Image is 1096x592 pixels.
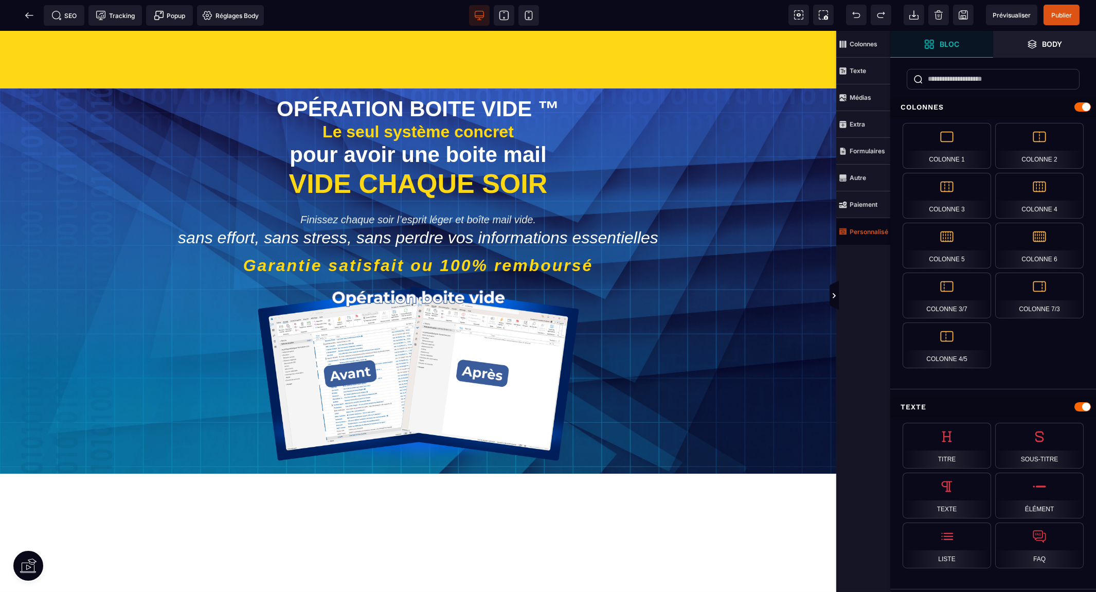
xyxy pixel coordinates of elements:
[813,5,834,25] span: Capture d'écran
[890,98,1096,117] div: Colonnes
[836,31,890,58] span: Colonnes
[995,523,1084,568] div: FAQ
[469,5,490,26] span: Voir bureau
[903,473,991,518] div: Texte
[850,120,865,128] strong: Extra
[51,10,77,21] span: SEO
[903,273,991,318] div: Colonne 3/7
[995,423,1084,469] div: Sous-titre
[494,5,514,26] span: Voir tablette
[836,58,890,84] span: Texte
[850,40,877,48] strong: Colonnes
[903,322,991,368] div: Colonne 4/5
[178,198,658,216] span: sans effort, sans stress, sans perdre vos informations essentielles
[995,473,1084,518] div: Élément
[202,10,259,21] span: Réglages Body
[850,67,866,75] strong: Texte
[836,191,890,218] span: Paiement
[846,5,867,25] span: Défaire
[277,66,560,90] strong: OPÉRATION BOITE VIDE ™
[19,5,40,26] span: Retour
[890,31,993,58] span: Ouvrir les blocs
[1051,11,1072,19] span: Publier
[850,228,888,236] strong: Personnalisé
[903,123,991,169] div: Colonne 1
[243,225,594,244] span: Garantie satisfait ou 100% remboursé
[903,223,991,268] div: Colonne 5
[995,123,1084,169] div: Colonne 2
[903,423,991,469] div: Titre
[289,138,548,168] b: VIDE CHAQUE SOIR
[940,40,959,48] strong: Bloc
[322,92,514,110] strong: Le seul système concret
[258,253,579,434] img: b83449eca90fd40980f62277705b2ada_OBV-_Avant-_Apres_04.png
[903,173,991,219] div: Colonne 3
[904,5,924,25] span: Importer
[903,523,991,568] div: Liste
[836,218,890,245] span: Personnalisé
[850,147,885,155] strong: Formulaires
[953,5,974,25] span: Enregistrer
[871,5,891,25] span: Rétablir
[290,112,546,136] strong: pour avoir une boite mail
[300,183,536,194] strong: Finissez chaque soir l’esprit léger et boîte mail vide.
[788,5,809,25] span: Voir les composants
[850,94,871,101] strong: Médias
[890,398,1096,417] div: Texte
[850,174,866,182] strong: Autre
[836,84,890,111] span: Médias
[154,10,186,21] span: Popup
[88,5,142,26] span: Code de suivi
[836,111,890,138] span: Extra
[1043,40,1063,48] strong: Body
[993,31,1096,58] span: Ouvrir les calques
[890,281,901,312] span: Afficher les vues
[850,201,877,208] strong: Paiement
[836,165,890,191] span: Autre
[836,138,890,165] span: Formulaires
[995,173,1084,219] div: Colonne 4
[995,273,1084,318] div: Colonne 7/3
[995,223,1084,268] div: Colonne 6
[986,5,1037,25] span: Aperçu
[96,10,135,21] span: Tracking
[993,11,1031,19] span: Prévisualiser
[928,5,949,25] span: Nettoyage
[197,5,264,26] span: Favicon
[146,5,193,26] span: Créer une alerte modale
[44,5,84,26] span: Métadata SEO
[1044,5,1080,25] span: Enregistrer le contenu
[518,5,539,26] span: Voir mobile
